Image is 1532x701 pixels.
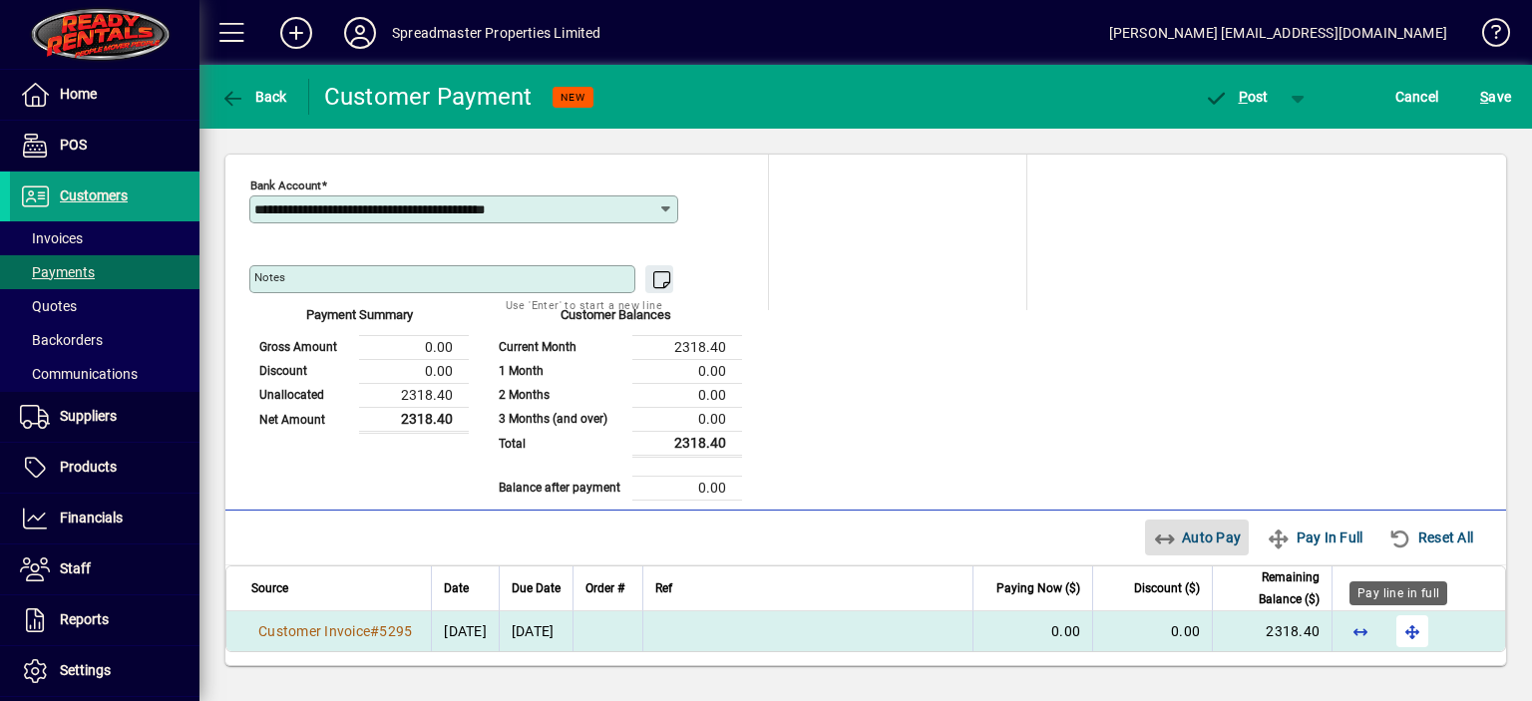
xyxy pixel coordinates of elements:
span: P [1239,89,1248,105]
td: 2318.40 [359,407,469,432]
a: Products [10,443,199,493]
span: Discount ($) [1134,577,1200,599]
span: NEW [561,91,585,104]
td: 2318.40 [632,431,742,456]
a: Settings [10,646,199,696]
span: Reset All [1388,522,1473,553]
span: Quotes [20,298,77,314]
button: Add [264,15,328,51]
span: Suppliers [60,408,117,424]
span: Staff [60,560,91,576]
span: Paying Now ($) [996,577,1080,599]
button: Cancel [1390,79,1444,115]
span: # [370,623,379,639]
a: Staff [10,544,199,594]
td: Net Amount [249,407,359,432]
span: Due Date [512,577,561,599]
span: 2318.40 [1266,623,1320,639]
span: 0.00 [1171,623,1200,639]
td: Unallocated [249,383,359,407]
a: Backorders [10,323,199,357]
td: Balance after payment [489,476,632,500]
a: Suppliers [10,392,199,442]
span: Products [60,459,117,475]
span: Customer Invoice [258,623,370,639]
a: Home [10,70,199,120]
td: Total [489,431,632,456]
button: Profile [328,15,392,51]
span: Order # [585,577,624,599]
td: 3 Months (and over) [489,407,632,431]
td: Current Month [489,335,632,359]
span: Settings [60,662,111,678]
span: Backorders [20,332,103,348]
button: Back [215,79,292,115]
a: Customer Invoice#5295 [251,620,419,642]
mat-hint: Use 'Enter' to start a new line [506,293,662,316]
td: 0.00 [632,359,742,383]
span: Communications [20,366,138,382]
a: POS [10,121,199,171]
a: Knowledge Base [1467,4,1507,69]
span: Invoices [20,230,83,246]
span: Date [444,577,469,599]
td: Gross Amount [249,335,359,359]
span: Payments [20,264,95,280]
a: Communications [10,357,199,391]
a: Invoices [10,221,199,255]
app-page-summary-card: Payment Summary [249,310,469,434]
button: Post [1194,79,1279,115]
td: 2318.40 [359,383,469,407]
span: Auto Pay [1153,522,1242,553]
span: 5295 [379,623,412,639]
td: 0.00 [359,359,469,383]
span: Remaining Balance ($) [1225,566,1320,610]
a: Reports [10,595,199,645]
button: Save [1475,79,1516,115]
div: Customer Payment [324,81,533,113]
span: ost [1204,89,1269,105]
span: Back [220,89,287,105]
td: 0.00 [359,335,469,359]
td: 2318.40 [632,335,742,359]
td: Discount [249,359,359,383]
span: Pay In Full [1267,522,1362,553]
app-page-summary-card: Customer Balances [489,310,742,501]
span: POS [60,137,87,153]
td: 0.00 [632,383,742,407]
a: Quotes [10,289,199,323]
div: Pay line in full [1349,581,1447,605]
span: 0.00 [1051,623,1080,639]
div: Customer Balances [489,305,742,335]
td: [DATE] [499,611,573,651]
span: Cancel [1395,81,1439,113]
span: Home [60,86,97,102]
button: Reset All [1380,520,1481,555]
a: Payments [10,255,199,289]
span: [DATE] [444,623,487,639]
span: Financials [60,510,123,526]
mat-label: Notes [254,270,285,284]
td: 2 Months [489,383,632,407]
app-page-header-button: Back [199,79,309,115]
span: S [1480,89,1488,105]
span: Customers [60,187,128,203]
td: 0.00 [632,407,742,431]
div: [PERSON_NAME] [EMAIL_ADDRESS][DOMAIN_NAME] [1109,17,1447,49]
div: Payment Summary [249,305,469,335]
span: ave [1480,81,1511,113]
mat-label: Bank Account [250,178,321,192]
td: 0.00 [632,476,742,500]
button: Pay In Full [1259,520,1370,555]
span: Source [251,577,288,599]
span: Ref [655,577,672,599]
td: 1 Month [489,359,632,383]
span: Reports [60,611,109,627]
button: Auto Pay [1145,520,1250,555]
div: Spreadmaster Properties Limited [392,17,600,49]
a: Financials [10,494,199,543]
